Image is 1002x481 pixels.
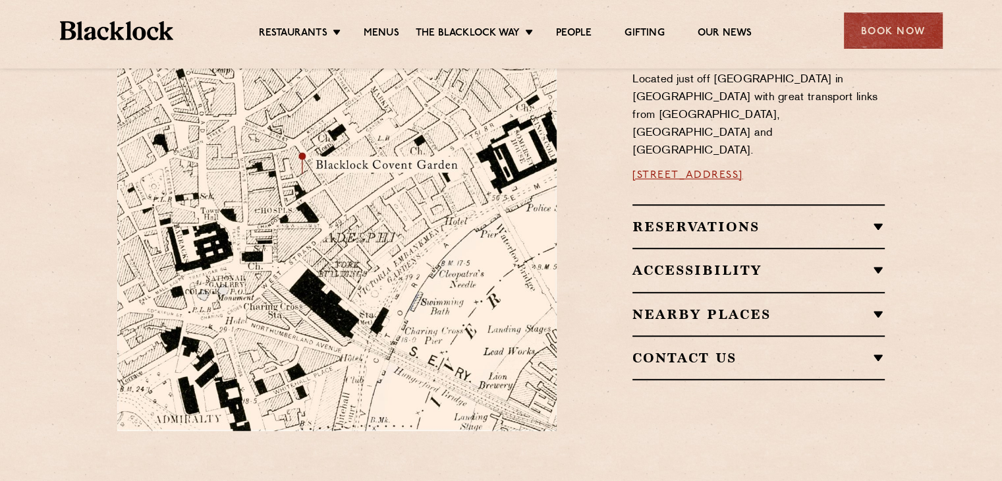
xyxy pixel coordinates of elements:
[259,27,327,42] a: Restaurants
[698,27,752,42] a: Our News
[625,27,664,42] a: Gifting
[632,74,877,156] span: Located just off [GEOGRAPHIC_DATA] in [GEOGRAPHIC_DATA] with great transport links from [GEOGRAPH...
[632,170,743,181] a: [STREET_ADDRESS]
[632,350,885,366] h2: Contact Us
[416,27,520,42] a: The Blacklock Way
[60,21,174,40] img: BL_Textured_Logo-footer-cropped.svg
[632,219,885,235] h2: Reservations
[415,308,599,431] img: svg%3E
[632,262,885,278] h2: Accessibility
[364,27,399,42] a: Menus
[556,27,592,42] a: People
[844,13,943,49] div: Book Now
[632,306,885,322] h2: Nearby Places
